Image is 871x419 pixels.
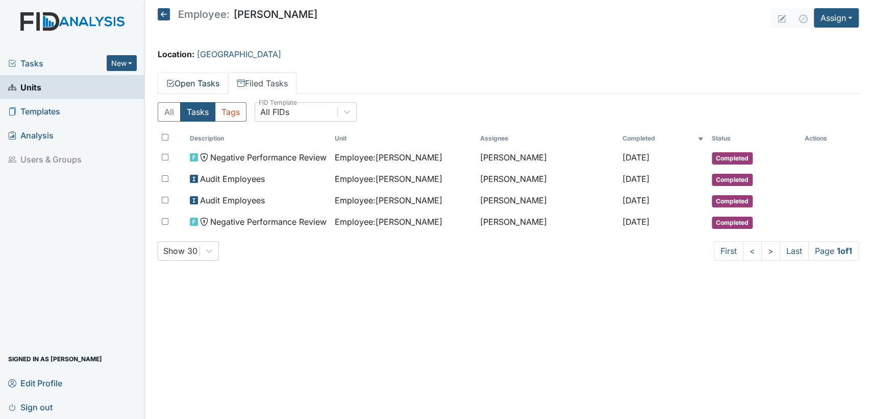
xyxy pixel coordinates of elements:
span: Completed [712,195,753,207]
th: Toggle SortBy [186,130,331,147]
button: Tasks [180,102,215,122]
span: Units [8,79,41,95]
strong: 1 of 1 [837,246,852,256]
span: [DATE] [623,152,650,162]
div: Show 30 [163,245,197,257]
span: Negative Performance Review [210,216,327,228]
a: Last [780,241,809,261]
button: Tags [215,102,246,122]
span: Templates [8,103,60,119]
span: [DATE] [623,195,650,205]
th: Actions [801,130,852,147]
span: [DATE] [623,174,650,184]
a: Open Tasks [158,73,228,94]
h5: [PERSON_NAME] [158,8,317,20]
span: Signed in as [PERSON_NAME] [8,351,102,367]
span: Audit Employees [200,173,265,185]
span: Completed [712,152,753,165]
span: Employee : [PERSON_NAME] [335,173,442,185]
td: [PERSON_NAME] [476,147,618,169]
div: All FIDs [260,106,289,118]
button: All [158,102,181,122]
td: [PERSON_NAME] [476,169,618,190]
span: Completed [712,174,753,186]
span: Employee : [PERSON_NAME] [335,216,442,228]
span: [DATE] [623,217,650,227]
span: Page [808,241,859,261]
nav: task-pagination [714,241,859,261]
span: Completed [712,217,753,229]
span: Sign out [8,399,53,415]
a: < [743,241,762,261]
a: > [761,241,780,261]
a: First [714,241,743,261]
span: Negative Performance Review [210,151,327,164]
a: [GEOGRAPHIC_DATA] [197,49,281,59]
span: Audit Employees [200,194,265,206]
div: Filed Tasks [158,102,859,261]
span: Employee : [PERSON_NAME] [335,151,442,164]
th: Toggle SortBy [331,130,476,147]
th: Toggle SortBy [708,130,801,147]
span: Employee : [PERSON_NAME] [335,194,442,206]
span: Analysis [8,127,54,143]
th: Toggle SortBy [618,130,708,147]
strong: Location: [158,49,194,59]
td: [PERSON_NAME] [476,190,618,212]
div: Type filter [158,102,246,122]
span: Edit Profile [8,375,62,391]
th: Assignee [476,130,618,147]
a: Tasks [8,57,107,69]
button: Assign [814,8,859,28]
input: Toggle All Rows Selected [162,134,168,141]
button: New [107,55,137,71]
a: Filed Tasks [228,73,296,94]
span: Employee: [178,9,230,19]
td: [PERSON_NAME] [476,212,618,233]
